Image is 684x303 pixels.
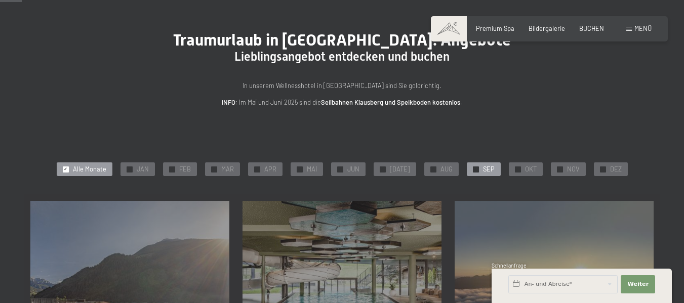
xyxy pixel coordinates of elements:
a: Premium Spa [476,24,514,32]
span: ✓ [170,166,174,172]
span: FEB [179,165,191,174]
span: AUG [440,165,453,174]
strong: INFO [222,98,235,106]
strong: Seilbahnen Klausberg und Speikboden kostenlos [321,98,460,106]
span: ✓ [601,166,605,172]
span: Traumurlaub in [GEOGRAPHIC_DATA]: Angebote [173,30,511,50]
span: ✓ [212,166,216,172]
span: Menü [634,24,652,32]
span: JAN [137,165,149,174]
span: MAR [221,165,234,174]
span: ✓ [381,166,384,172]
span: Alle Monate [73,165,106,174]
span: ✓ [338,166,342,172]
span: Lieblingsangebot entdecken und buchen [234,50,450,64]
span: SEP [483,165,495,174]
span: ✓ [298,166,301,172]
span: NOV [567,165,580,174]
span: ✓ [64,166,67,172]
span: ✓ [474,166,477,172]
span: DEZ [610,165,622,174]
button: Weiter [621,275,655,293]
a: BUCHEN [579,24,604,32]
span: ✓ [431,166,435,172]
p: : Im Mai und Juni 2025 sind die . [140,97,545,107]
p: In unserem Wellnesshotel in [GEOGRAPHIC_DATA] sind Sie goldrichtig. [140,80,545,91]
span: Schnellanfrage [492,263,527,269]
span: OKT [525,165,537,174]
span: ✓ [558,166,561,172]
span: ✓ [516,166,519,172]
span: ✓ [255,166,259,172]
span: JUN [347,165,359,174]
a: Bildergalerie [529,24,565,32]
span: Weiter [627,280,649,288]
span: MAI [307,165,317,174]
span: ✓ [128,166,131,172]
span: [DATE] [390,165,410,174]
span: APR [264,165,276,174]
